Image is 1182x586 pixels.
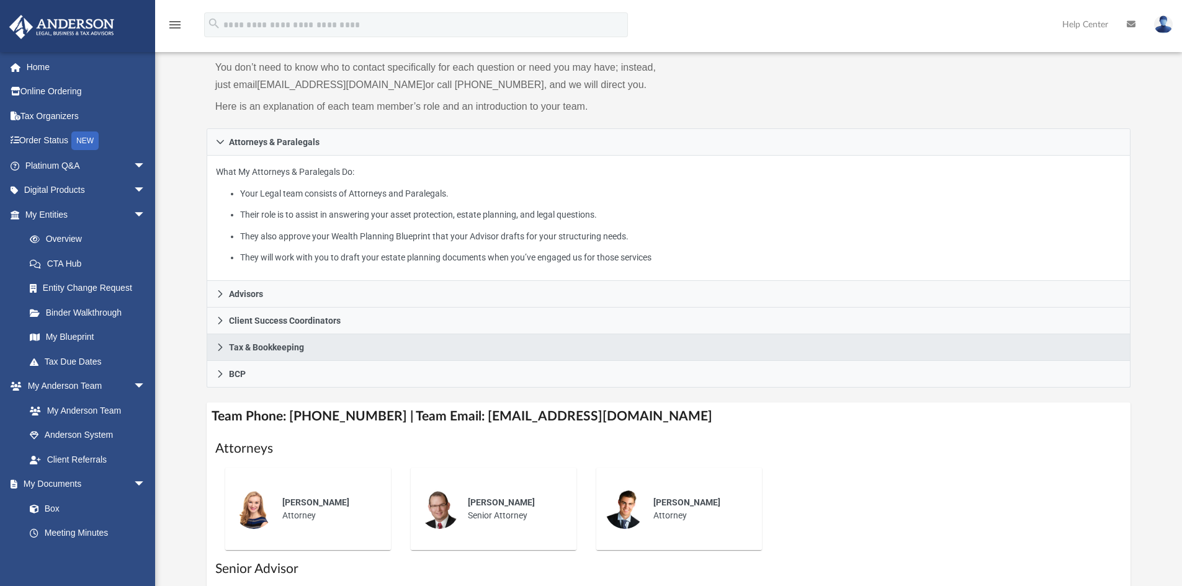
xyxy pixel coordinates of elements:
[229,138,320,146] span: Attorneys & Paralegals
[17,496,152,521] a: Box
[605,489,645,529] img: thumbnail
[133,472,158,497] span: arrow_drop_down
[1154,16,1173,33] img: User Pic
[17,423,158,448] a: Anderson System
[9,153,164,178] a: Platinum Q&Aarrow_drop_down
[282,497,349,507] span: [PERSON_NAME]
[9,374,158,399] a: My Anderson Teamarrow_drop_down
[168,24,182,32] a: menu
[17,398,152,423] a: My Anderson Team
[229,316,341,325] span: Client Success Coordinators
[9,104,164,128] a: Tax Organizers
[216,164,1122,265] p: What My Attorneys & Paralegals Do:
[274,487,382,531] div: Attorney
[133,178,158,203] span: arrow_drop_down
[645,487,753,531] div: Attorney
[234,489,274,529] img: thumbnail
[468,497,535,507] span: [PERSON_NAME]
[240,207,1121,223] li: Their role is to assist in answering your asset protection, estate planning, and legal questions.
[207,128,1131,156] a: Attorneys & Paralegals
[17,349,164,374] a: Tax Due Dates
[133,153,158,179] span: arrow_drop_down
[9,472,158,497] a: My Documentsarrow_drop_down
[207,361,1131,388] a: BCP
[240,186,1121,202] li: Your Legal team consists of Attorneys and Paralegals.
[9,178,164,203] a: Digital Productsarrow_drop_down
[229,343,304,352] span: Tax & Bookkeeping
[653,497,720,507] span: [PERSON_NAME]
[207,17,221,30] i: search
[215,560,1122,578] h1: Senior Advisor
[207,402,1131,430] h4: Team Phone: [PHONE_NUMBER] | Team Email: [EMAIL_ADDRESS][DOMAIN_NAME]
[133,374,158,399] span: arrow_drop_down
[207,281,1131,308] a: Advisors
[419,489,459,529] img: thumbnail
[17,276,164,301] a: Entity Change Request
[459,487,568,531] div: Senior Attorney
[215,98,660,115] p: Here is an explanation of each team member’s role and an introduction to your team.
[9,128,164,154] a: Order StatusNEW
[207,156,1131,282] div: Attorneys & Paralegals
[9,79,164,104] a: Online Ordering
[17,300,164,325] a: Binder Walkthrough
[168,17,182,32] i: menu
[71,131,99,150] div: NEW
[17,447,158,472] a: Client Referrals
[240,250,1121,265] li: They will work with you to draft your estate planning documents when you’ve engaged us for those ...
[9,55,164,79] a: Home
[257,79,425,90] a: [EMAIL_ADDRESS][DOMAIN_NAME]
[17,251,164,276] a: CTA Hub
[17,325,158,350] a: My Blueprint
[17,227,164,252] a: Overview
[133,202,158,228] span: arrow_drop_down
[229,290,263,298] span: Advisors
[6,15,118,39] img: Anderson Advisors Platinum Portal
[207,308,1131,334] a: Client Success Coordinators
[229,370,246,378] span: BCP
[240,229,1121,244] li: They also approve your Wealth Planning Blueprint that your Advisor drafts for your structuring ne...
[215,59,660,94] p: You don’t need to know who to contact specifically for each question or need you may have; instea...
[215,440,1122,458] h1: Attorneys
[207,334,1131,361] a: Tax & Bookkeeping
[9,202,164,227] a: My Entitiesarrow_drop_down
[17,521,158,546] a: Meeting Minutes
